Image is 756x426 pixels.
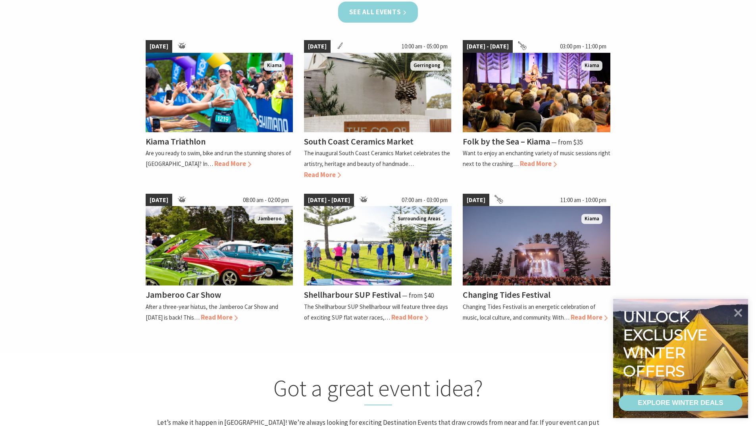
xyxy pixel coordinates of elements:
span: 03:00 pm - 11:00 pm [556,40,610,53]
span: 08:00 am - 02:00 pm [239,194,293,206]
p: Are you ready to swim, bike and run the stunning shores of [GEOGRAPHIC_DATA]? In… [146,149,291,168]
span: ⁠— from $40 [402,291,434,300]
a: See all Events [338,2,418,23]
h2: Got a great event idea? [143,374,613,405]
a: [DATE] 11:00 am - 10:00 pm Changing Tides Main Stage Kiama Changing Tides Festival Changing Tides... [463,194,610,323]
span: Kiama [264,61,285,71]
span: [DATE] - [DATE] [463,40,513,53]
span: 07:00 am - 03:00 pm [398,194,452,206]
span: Read More [520,159,557,168]
h4: Jamberoo Car Show [146,289,221,300]
img: Folk by the Sea - Showground Pavilion [463,53,610,132]
img: Changing Tides Main Stage [463,206,610,285]
img: Jodie Edwards Welcome to Country [304,206,452,285]
span: Jamberoo [254,214,285,224]
h4: Kiama Triathlon [146,136,206,147]
p: The Shellharbour SUP Shellharbour will feature three days of exciting SUP flat water races,… [304,303,448,321]
a: [DATE] 08:00 am - 02:00 pm Jamberoo Car Show Jamberoo Jamberoo Car Show After a three-year hiatus... [146,194,293,323]
a: [DATE] 10:00 am - 05:00 pm Sign says The Co-Op on a brick wall with a palm tree in the background... [304,40,452,180]
h4: Shellharbour SUP Festival [304,289,401,300]
span: 11:00 am - 10:00 pm [556,194,610,206]
span: Read More [304,170,341,179]
img: Sign says The Co-Op on a brick wall with a palm tree in the background [304,53,452,132]
span: [DATE] - [DATE] [304,194,354,206]
p: After a three-year hiatus, the Jamberoo Car Show and [DATE] is back! This… [146,303,278,321]
span: Read More [571,313,608,322]
span: Kiama [581,61,602,71]
span: [DATE] [463,194,489,206]
span: Read More [201,313,238,322]
span: Read More [214,159,251,168]
div: Unlock exclusive winter offers [623,308,711,380]
span: [DATE] [304,40,331,53]
h4: Folk by the Sea – Kiama [463,136,550,147]
img: kiamatriathlon [146,53,293,132]
h4: Changing Tides Festival [463,289,550,300]
span: 10:00 am - 05:00 pm [398,40,452,53]
p: Want to enjoy an enchanting variety of music sessions right next to the crashing… [463,149,610,168]
span: Kiama [581,214,602,224]
a: EXPLORE WINTER DEALS [619,395,743,411]
a: [DATE] - [DATE] 03:00 pm - 11:00 pm Folk by the Sea - Showground Pavilion Kiama Folk by the Sea –... [463,40,610,180]
span: Gerringong [410,61,444,71]
p: Changing Tides Festival is an energetic celebration of music, local culture, and community. With… [463,303,596,321]
span: ⁠— from $35 [551,138,583,146]
span: [DATE] [146,40,172,53]
p: The inaugural South Coast Ceramics Market celebrates the artistry, heritage and beauty of handmade… [304,149,450,168]
img: Jamberoo Car Show [146,206,293,285]
span: [DATE] [146,194,172,206]
a: [DATE] kiamatriathlon Kiama Kiama Triathlon Are you ready to swim, bike and run the stunning shor... [146,40,293,180]
h4: South Coast Ceramics Market [304,136,414,147]
a: [DATE] - [DATE] 07:00 am - 03:00 pm Jodie Edwards Welcome to Country Surrounding Areas Shellharbo... [304,194,452,323]
div: EXPLORE WINTER DEALS [638,395,723,411]
span: Surrounding Areas [394,214,444,224]
span: Read More [391,313,428,322]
